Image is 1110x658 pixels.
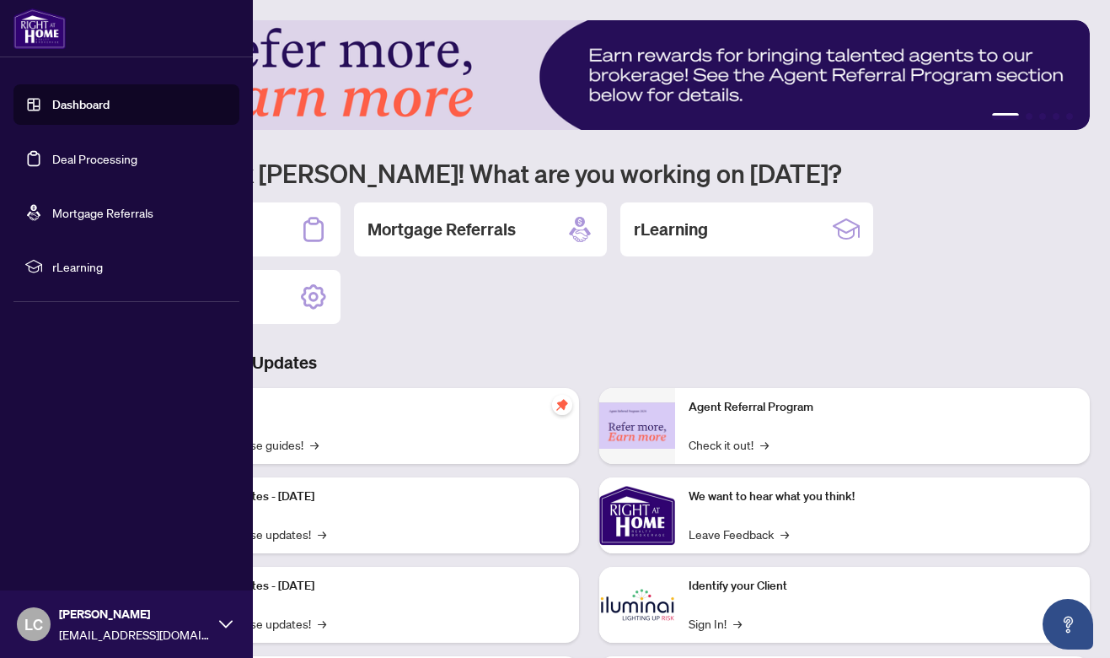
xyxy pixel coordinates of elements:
span: → [318,614,326,633]
a: Dashboard [52,97,110,112]
span: → [318,525,326,543]
span: [PERSON_NAME] [59,605,211,623]
a: Sign In!→ [689,614,742,633]
span: rLearning [52,257,228,276]
a: Leave Feedback→ [689,525,789,543]
p: Self-Help [177,398,566,417]
span: → [733,614,742,633]
a: Mortgage Referrals [52,205,153,220]
span: → [760,435,769,454]
button: 3 [1039,113,1046,120]
span: → [310,435,319,454]
img: Agent Referral Program [599,402,675,449]
img: Identify your Client [599,567,675,643]
img: We want to hear what you think! [599,477,675,553]
button: 1 [992,113,1019,120]
button: 2 [1026,113,1032,120]
p: Identify your Client [689,577,1077,596]
span: → [780,525,789,543]
span: [EMAIL_ADDRESS][DOMAIN_NAME] [59,625,211,644]
h2: rLearning [634,218,708,241]
p: Platform Updates - [DATE] [177,577,566,596]
h1: Welcome back [PERSON_NAME]! What are you working on [DATE]? [88,157,1090,189]
span: pushpin [552,395,572,415]
h3: Brokerage & Industry Updates [88,351,1090,375]
p: Agent Referral Program [689,398,1077,417]
p: Platform Updates - [DATE] [177,488,566,506]
a: Check it out!→ [689,435,769,454]
span: LC [24,612,43,636]
button: 5 [1066,113,1073,120]
button: 4 [1053,113,1059,120]
button: Open asap [1043,599,1093,650]
p: We want to hear what you think! [689,488,1077,506]
img: Slide 0 [88,20,1090,130]
a: Deal Processing [52,151,137,166]
img: logo [13,8,66,49]
h2: Mortgage Referrals [367,218,516,241]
